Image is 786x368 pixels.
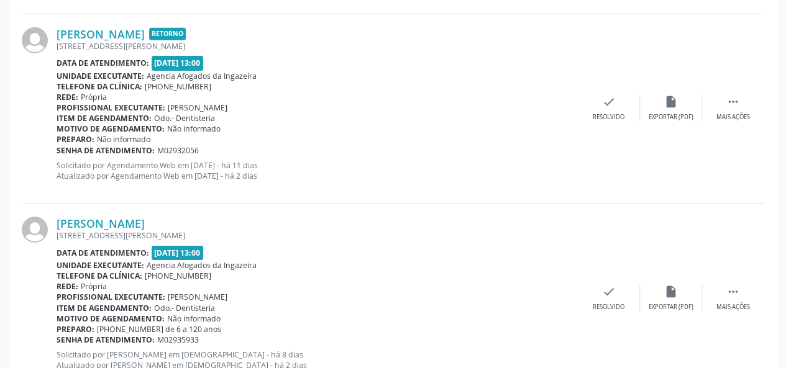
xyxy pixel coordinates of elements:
[57,123,165,134] b: Motivo de agendamento:
[57,58,149,68] b: Data de atendimento:
[147,260,257,271] span: Agencia Afogados da Ingazeira
[593,303,624,312] div: Resolvido
[57,81,142,92] b: Telefone da clínica:
[57,92,78,102] b: Rede:
[57,334,155,345] b: Senha de atendimento:
[57,260,144,271] b: Unidade executante:
[57,271,142,281] b: Telefone da clínica:
[168,102,227,113] span: [PERSON_NAME]
[168,292,227,302] span: [PERSON_NAME]
[81,92,107,102] span: Própria
[593,113,624,122] div: Resolvido
[97,324,221,334] span: [PHONE_NUMBER] de 6 a 120 anos
[145,81,211,92] span: [PHONE_NUMBER]
[57,248,149,258] b: Data de atendimento:
[57,303,152,313] b: Item de agendamento:
[57,113,152,123] b: Item de agendamento:
[97,134,150,145] span: Não informado
[157,145,199,156] span: M02932056
[602,285,616,298] i: check
[602,95,616,109] i: check
[57,134,94,145] b: Preparo:
[57,160,578,181] p: Solicitado por Agendamento Web em [DATE] - há 11 dias Atualizado por Agendamento Web em [DATE] - ...
[649,113,693,122] div: Exportar (PDF)
[57,102,165,113] b: Profissional executante:
[81,281,107,292] span: Própria
[664,95,678,109] i: insert_drive_file
[57,27,145,41] a: [PERSON_NAME]
[716,303,750,312] div: Mais ações
[167,313,221,324] span: Não informado
[57,230,578,241] div: [STREET_ADDRESS][PERSON_NAME]
[57,145,155,156] b: Senha de atendimento:
[154,303,215,313] span: Odo.- Dentisteria
[22,217,48,243] img: img
[57,292,165,302] b: Profissional executante:
[57,281,78,292] b: Rede:
[147,71,257,81] span: Agencia Afogados da Ingazeira
[57,313,165,324] b: Motivo de agendamento:
[726,95,740,109] i: 
[149,28,186,41] span: Retorno
[57,41,578,52] div: [STREET_ADDRESS][PERSON_NAME]
[157,334,199,345] span: M02935933
[167,123,221,134] span: Não informado
[57,217,145,230] a: [PERSON_NAME]
[664,285,678,298] i: insert_drive_file
[716,113,750,122] div: Mais ações
[726,285,740,298] i: 
[57,324,94,334] b: Preparo:
[145,271,211,281] span: [PHONE_NUMBER]
[154,113,215,123] span: Odo.- Dentisteria
[152,246,204,260] span: [DATE] 13:00
[22,27,48,53] img: img
[649,303,693,312] div: Exportar (PDF)
[57,71,144,81] b: Unidade executante:
[152,56,204,70] span: [DATE] 13:00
